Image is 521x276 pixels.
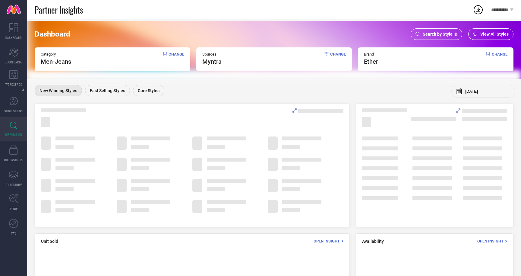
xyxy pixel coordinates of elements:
span: Sources [202,52,222,56]
span: Open Insight [314,239,340,243]
span: Core Styles [138,88,159,93]
span: Open Insight [477,239,504,243]
span: myntra [202,58,222,65]
span: ether [364,58,378,65]
input: Select month [465,89,510,94]
span: Change [169,52,184,65]
span: Availability [362,239,384,244]
span: TRENDS [8,207,19,211]
div: Analyse [456,108,507,113]
span: Change [492,52,507,65]
div: Open Insight [314,238,343,244]
span: New Winning Styles [39,88,77,93]
span: CDC INSIGHTS [4,158,23,162]
span: DASHBOARD [5,35,22,40]
span: WORKSPACE [5,82,22,87]
span: Partner Insights [35,4,83,16]
div: Analyse [292,108,343,113]
span: Search by Style ID [423,32,457,37]
span: Men-Jeans [41,58,71,65]
span: COLLECTIONS [5,182,23,187]
span: INSPIRATION [5,132,22,137]
span: SUGGESTIONS [5,109,23,113]
span: Category [41,52,71,56]
span: Fast Selling Styles [90,88,125,93]
span: SCORECARDS [5,60,23,64]
span: View All Styles [480,32,509,37]
span: Change [330,52,346,65]
div: Open download list [473,4,484,15]
span: Brand [364,52,378,56]
div: Open Insight [477,238,507,244]
span: Dashboard [35,30,70,38]
span: FWD [11,231,17,236]
span: Unit Sold [41,239,58,244]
